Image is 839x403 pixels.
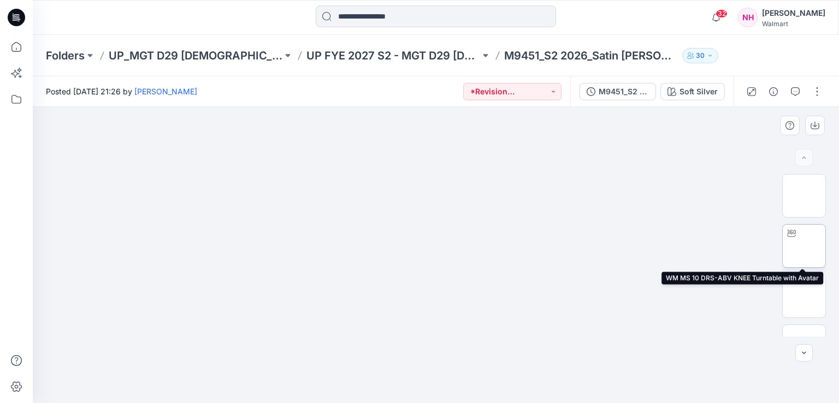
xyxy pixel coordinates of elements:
[716,9,728,18] span: 32
[696,50,705,62] p: 30
[762,20,825,28] div: Walmart
[109,48,282,63] a: UP_MGT D29 [DEMOGRAPHIC_DATA] Sleep
[762,7,825,20] div: [PERSON_NAME]
[660,83,725,100] button: Soft Silver
[580,83,656,100] button: M9451_S2 2026_Satin [PERSON_NAME] Set_Midpoint
[682,48,718,63] button: 30
[306,48,480,63] a: UP FYE 2027 S2 - MGT D29 [DEMOGRAPHIC_DATA] Sleepwear
[599,86,649,98] div: M9451_S2 2026_Satin [PERSON_NAME] Set_Midpoint
[504,48,678,63] p: M9451_S2 2026_Satin [PERSON_NAME] Set_Midpoint
[738,8,758,27] div: NH
[134,87,197,96] a: [PERSON_NAME]
[46,48,85,63] a: Folders
[765,83,782,100] button: Details
[680,86,718,98] div: Soft Silver
[46,86,197,97] span: Posted [DATE] 21:26 by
